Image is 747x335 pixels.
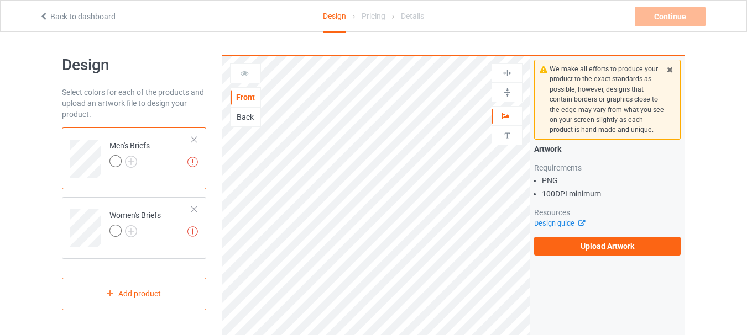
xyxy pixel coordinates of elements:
[550,64,665,135] div: We make all efforts to produce your product to the exact standards as possible, however, designs ...
[125,156,137,168] img: svg+xml;base64,PD94bWwgdmVyc2lvbj0iMS4wIiBlbmNvZGluZz0iVVRGLTgiPz4KPHN2ZyB3aWR0aD0iMjJweCIgaGVpZ2...
[534,207,681,218] div: Resources
[534,219,584,227] a: Design guide
[502,130,513,141] img: svg%3E%0A
[502,68,513,78] img: svg%3E%0A
[62,55,206,75] h1: Design
[542,188,681,199] li: 100 DPI minimum
[109,210,161,236] div: Women's Briefs
[401,1,424,31] div: Details
[534,162,681,173] div: Requirements
[187,226,198,237] img: exclamation icon
[542,175,681,186] li: PNG
[109,140,150,167] div: Men's Briefs
[323,1,346,33] div: Design
[362,1,385,31] div: Pricing
[125,225,137,237] img: svg+xml;base64,PD94bWwgdmVyc2lvbj0iMS4wIiBlbmNvZGluZz0iVVRGLTgiPz4KPHN2ZyB3aWR0aD0iMjJweCIgaGVpZ2...
[534,143,681,155] div: Artwork
[187,157,198,167] img: exclamation icon
[231,92,260,103] div: Front
[62,278,206,310] div: Add product
[502,87,513,98] img: svg%3E%0A
[231,111,260,123] div: Back
[534,237,681,256] label: Upload Artwork
[62,87,206,120] div: Select colors for each of the products and upload an artwork file to design your product.
[39,12,116,21] a: Back to dashboard
[62,127,206,189] div: Men's Briefs
[62,197,206,259] div: Women's Briefs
